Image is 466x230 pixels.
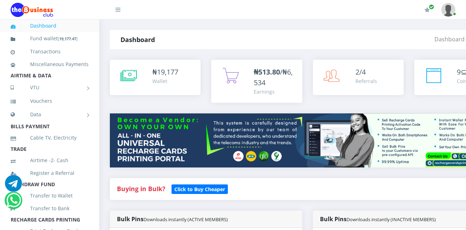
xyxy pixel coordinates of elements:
a: Chat for support [6,197,21,209]
a: Transfer to Wallet [11,188,89,204]
a: Transfer to Bank [11,200,89,217]
b: 19,177.47 [59,36,76,41]
b: ₦513.80 [254,67,280,77]
a: Register a Referral [11,165,89,181]
i: Renew/Upgrade Subscription [425,7,430,13]
div: ₦ [152,67,178,77]
strong: Buying in Bulk? [117,184,165,193]
div: Wallet [152,77,178,85]
a: Miscellaneous Payments [11,56,89,72]
a: Airtime -2- Cash [11,152,89,169]
a: Fund wallet[19,177.47] [11,30,89,47]
div: Earnings [254,88,295,95]
img: Logo [11,3,53,17]
a: Data [11,106,89,123]
a: Dashboard [434,35,465,43]
small: [ ] [58,36,78,41]
strong: Bulk Pins [320,215,436,223]
div: Referrals [355,77,377,85]
span: 9 [457,67,461,77]
strong: Dashboard [120,35,155,44]
span: Renew/Upgrade Subscription [429,4,434,10]
span: /₦6,534 [254,67,293,87]
span: 2/4 [355,67,366,77]
a: Dashboard [11,18,89,34]
a: ₦19,177 Wallet [110,60,201,95]
a: Chat for support [5,180,22,192]
a: Click to Buy Cheaper [172,184,228,193]
a: Transactions [11,43,89,60]
span: 19,177 [157,67,178,77]
a: Cable TV, Electricity [11,130,89,146]
a: ₦513.80/₦6,534 Earnings [211,60,302,103]
img: User [441,3,455,17]
strong: Bulk Pins [117,215,228,223]
a: Vouchers [11,93,89,109]
small: Downloads instantly (ACTIVE MEMBERS) [144,216,228,223]
small: Downloads instantly (INACTIVE MEMBERS) [347,216,436,223]
a: 2/4 Referrals [313,60,404,95]
a: VTU [11,79,89,96]
b: Click to Buy Cheaper [174,186,225,193]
